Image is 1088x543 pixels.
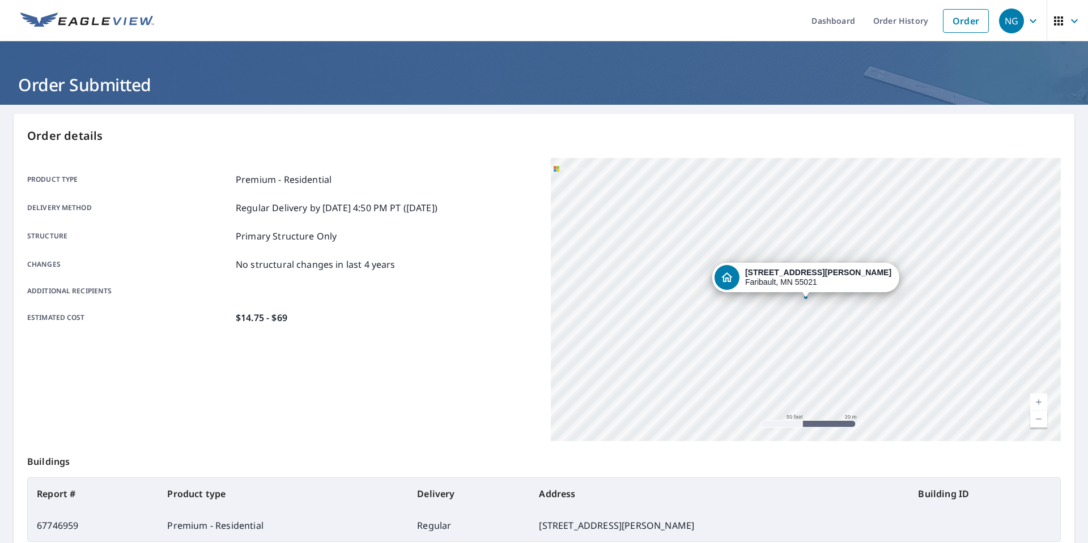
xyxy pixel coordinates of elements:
p: Changes [27,258,231,271]
td: [STREET_ADDRESS][PERSON_NAME] [530,510,909,541]
td: 67746959 [28,510,158,541]
a: Current Level 19, Zoom Out [1030,411,1047,427]
div: Faribault, MN 55021 [745,268,891,287]
th: Product type [158,478,408,510]
td: Premium - Residential [158,510,408,541]
th: Delivery [408,478,530,510]
p: No structural changes in last 4 years [236,258,396,271]
p: Estimated cost [27,311,231,324]
th: Address [530,478,909,510]
a: Current Level 19, Zoom In [1030,394,1047,411]
p: Order details [27,127,1061,144]
p: Premium - Residential [236,173,331,186]
p: Additional recipients [27,286,231,296]
div: Dropped pin, building 1, Residential property, 23574 Decker Ave Faribault, MN 55021 [712,263,899,298]
th: Building ID [909,478,1060,510]
p: Buildings [27,441,1061,477]
a: Order [943,9,989,33]
p: Delivery method [27,201,231,215]
div: NG [999,8,1024,33]
img: EV Logo [20,12,154,29]
p: Product type [27,173,231,186]
strong: [STREET_ADDRESS][PERSON_NAME] [745,268,891,277]
p: Primary Structure Only [236,229,337,243]
p: Regular Delivery by [DATE] 4:50 PM PT ([DATE]) [236,201,437,215]
h1: Order Submitted [14,73,1074,96]
td: Regular [408,510,530,541]
p: Structure [27,229,231,243]
p: $14.75 - $69 [236,311,287,324]
th: Report # [28,478,158,510]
